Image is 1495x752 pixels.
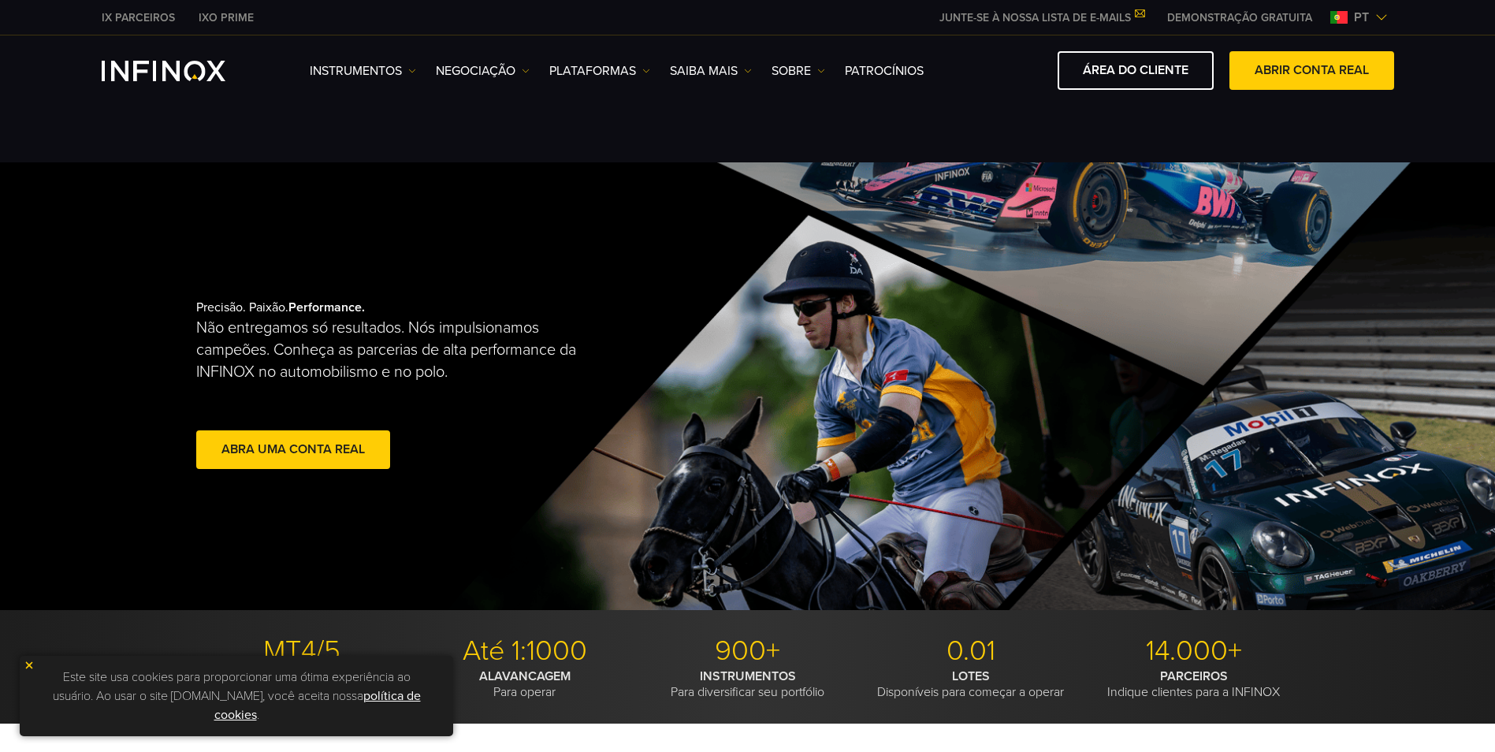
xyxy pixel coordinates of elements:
[865,634,1077,668] p: 0.01
[845,61,924,80] a: Patrocínios
[1058,51,1214,90] a: ÁREA DO CLIENTE
[196,430,390,469] a: abra uma conta real
[952,668,990,684] strong: LOTES
[102,61,262,81] a: INFINOX Logo
[436,61,530,80] a: NEGOCIAÇÃO
[928,11,1155,24] a: JUNTE-SE À NOSSA LISTA DE E-MAILS
[1160,668,1228,684] strong: PARCEIROS
[865,668,1077,700] p: Disponíveis para começar a operar
[310,61,416,80] a: Instrumentos
[419,634,630,668] p: Até 1:1000
[419,668,630,700] p: Para operar
[700,668,796,684] strong: INSTRUMENTOS
[196,317,593,383] p: Não entregamos só resultados. Nós impulsionamos campeões. Conheça as parcerias de alta performanc...
[1348,8,1375,27] span: pt
[288,300,365,315] strong: Performance.
[642,634,853,668] p: 900+
[549,61,650,80] a: PLATAFORMAS
[772,61,825,80] a: SOBRE
[479,668,571,684] strong: ALAVANCAGEM
[28,664,445,728] p: Este site usa cookies para proporcionar uma ótima experiência ao usuário. Ao usar o site [DOMAIN_...
[196,274,693,498] div: Precisão. Paixão.
[1229,51,1394,90] a: ABRIR CONTA REAL
[642,668,853,700] p: Para diversificar seu portfólio
[196,634,407,668] p: MT4/5
[24,660,35,671] img: yellow close icon
[1088,668,1300,700] p: Indique clientes para a INFINOX
[1155,9,1324,26] a: INFINOX MENU
[90,9,187,26] a: INFINOX
[1088,634,1300,668] p: 14.000+
[670,61,752,80] a: Saiba mais
[187,9,266,26] a: INFINOX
